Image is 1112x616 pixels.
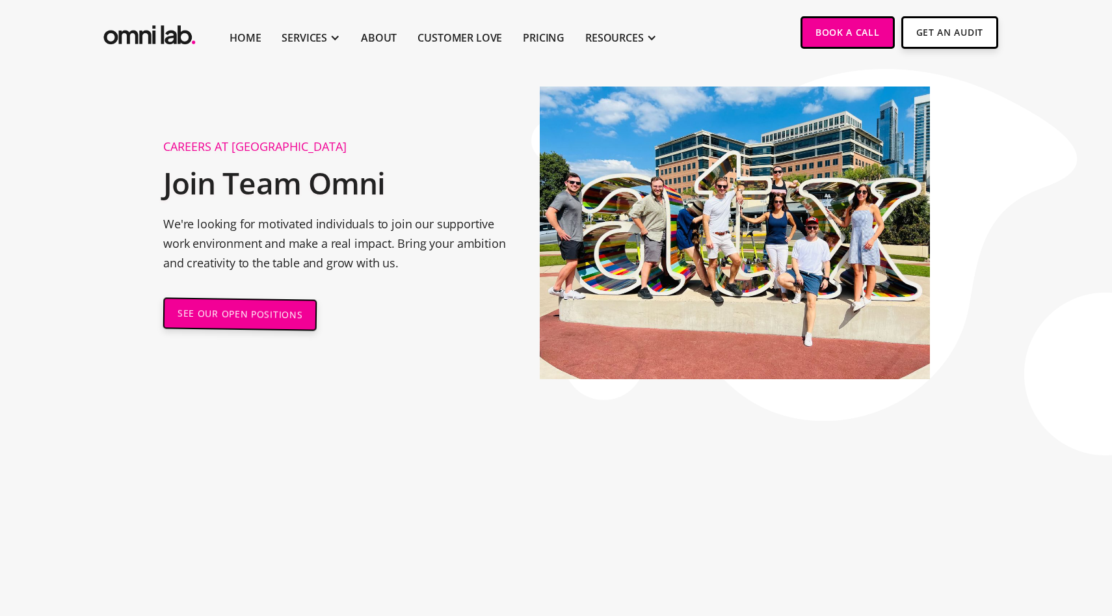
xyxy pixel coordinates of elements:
[163,159,520,208] h2: Join Team Omni
[282,30,327,46] div: SERVICES
[163,214,520,273] p: We're looking for motivated individuals to join our supportive work environment and make a real i...
[878,465,1112,616] iframe: Chat Widget
[585,30,644,46] div: RESOURCES
[801,16,895,49] a: Book a Call
[361,30,397,46] a: About
[230,30,261,46] a: Home
[101,16,198,48] img: Omni Lab: B2B SaaS Demand Generation Agency
[901,16,998,49] a: Get An Audit
[417,30,502,46] a: Customer Love
[523,30,564,46] a: Pricing
[101,16,198,48] a: home
[163,298,317,331] a: SEE OUR OPEN POSITIONS
[163,141,520,152] h1: Careers at [GEOGRAPHIC_DATA]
